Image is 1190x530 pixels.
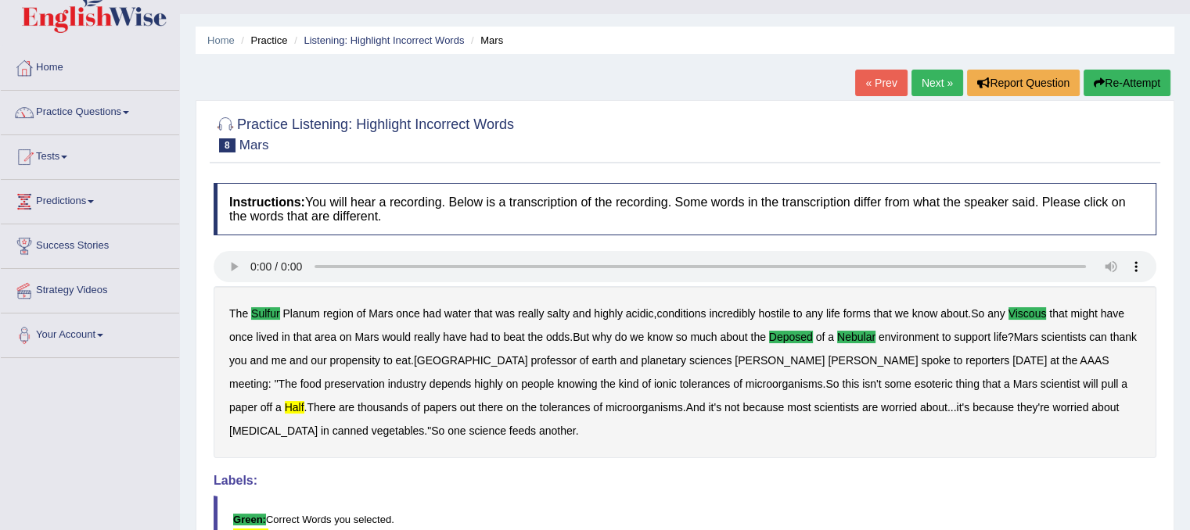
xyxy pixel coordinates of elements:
b: The [279,378,297,390]
b: not [724,401,739,414]
b: of [580,354,589,367]
b: because [972,401,1014,414]
b: Mars [369,307,393,320]
a: Tests [1,135,179,174]
b: one [448,424,466,437]
b: the [1062,354,1077,367]
b: scientists [1041,331,1087,343]
a: Your Account [1,313,179,353]
a: Predictions [1,180,179,219]
b: really [414,331,440,343]
b: There [307,401,336,414]
b: on [340,331,352,343]
b: Green: [233,514,266,525]
b: planetary [641,354,686,367]
b: pull [1101,378,1118,390]
b: about [920,401,947,414]
h4: You will hear a recording. Below is a transcription of the recording. Some words in the transcrip... [214,183,1156,235]
b: of [593,401,602,414]
b: So [431,424,444,437]
b: are [862,401,878,414]
b: depends [430,378,472,390]
b: Instructions: [229,195,305,209]
b: [MEDICAL_DATA] [229,424,318,437]
b: beat [503,331,524,343]
b: that [873,307,891,320]
b: worried [881,401,917,414]
b: [DATE] [1012,354,1047,367]
b: worried [1052,401,1088,414]
b: tolerances [680,378,731,390]
a: Strategy Videos [1,269,179,308]
b: some [884,378,911,390]
b: the [750,331,765,343]
b: thousands [358,401,408,414]
b: and [620,354,638,367]
b: and [250,354,268,367]
b: to [942,331,951,343]
b: we [895,307,909,320]
b: once [229,331,253,343]
b: area [315,331,336,343]
b: a [1004,378,1010,390]
b: highly [474,378,503,390]
b: thank [1110,331,1137,343]
b: of [357,307,366,320]
b: Mars [1014,331,1038,343]
b: to [793,307,803,320]
b: do [615,331,627,343]
b: scientist [1041,378,1080,390]
b: to [954,354,963,367]
b: another [539,424,576,437]
b: ionic [654,378,677,390]
b: that [293,331,311,343]
b: canned [333,424,369,437]
b: to [383,354,393,367]
b: would [382,331,411,343]
b: know [912,307,938,320]
b: forms [843,307,871,320]
b: salty [547,307,570,320]
b: tolerances [540,401,591,414]
b: a [828,331,834,343]
b: we [630,331,644,343]
b: microorganisms [606,401,683,414]
b: support [954,331,990,343]
b: a [1121,378,1127,390]
b: spoke [921,354,950,367]
b: why [592,331,612,343]
b: about [940,307,968,320]
b: that [474,307,492,320]
b: feeds [509,424,536,437]
a: Success Stories [1,224,179,263]
b: had [469,331,487,343]
a: Next » [911,70,963,96]
b: any [987,307,1005,320]
b: vegetables [372,424,425,437]
b: [GEOGRAPHIC_DATA] [414,354,528,367]
li: Mars [467,33,503,48]
b: lived [256,331,279,343]
b: life [994,331,1008,343]
b: the [521,401,536,414]
b: a [275,401,282,414]
b: much [690,331,717,343]
b: the [527,331,542,343]
b: sciences [689,354,732,367]
b: it's [956,401,969,414]
a: Home [207,34,235,46]
b: propensity [329,354,380,367]
b: region [323,307,354,320]
b: environment [879,331,939,343]
b: sulfur [251,307,280,320]
b: highly [594,307,623,320]
b: isn't [862,378,881,390]
a: « Prev [855,70,907,96]
b: paper [229,401,257,414]
li: Practice [237,33,287,48]
h2: Practice Listening: Highlight Incorrect Words [214,113,514,152]
b: on [506,378,519,390]
b: me [271,354,286,367]
b: hostile [758,307,789,320]
button: Re-Attempt [1084,70,1170,96]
